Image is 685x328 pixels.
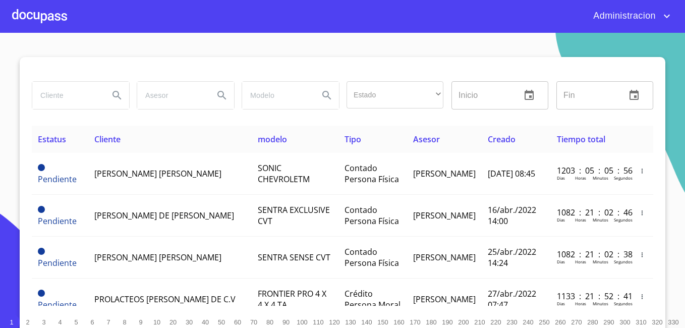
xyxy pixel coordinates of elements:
p: 1082 : 21 : 02 : 38 [557,249,625,260]
span: 220 [490,318,501,326]
span: Pendiente [38,206,45,213]
span: 120 [329,318,339,326]
span: Pendiente [38,164,45,171]
span: 10 [153,318,160,326]
span: 70 [250,318,257,326]
p: Horas [575,301,586,306]
span: [PERSON_NAME] [413,252,476,263]
p: Segundos [614,217,633,223]
span: 130 [345,318,356,326]
span: Tiempo total [557,134,605,145]
span: 270 [571,318,582,326]
span: 50 [218,318,225,326]
span: Pendiente [38,248,45,255]
span: 140 [361,318,372,326]
p: Dias [557,259,565,264]
p: Minutos [593,217,608,223]
span: Cliente [94,134,121,145]
span: 8 [123,318,126,326]
span: 40 [202,318,209,326]
span: SONIC CHEVROLETM [258,162,310,185]
span: Tipo [345,134,361,145]
p: Horas [575,217,586,223]
span: 230 [506,318,517,326]
span: Contado Persona Física [345,246,399,268]
p: Minutos [593,301,608,306]
span: 210 [474,318,485,326]
span: modelo [258,134,287,145]
p: Segundos [614,175,633,181]
span: 60 [234,318,241,326]
input: search [32,82,101,109]
span: 160 [393,318,404,326]
span: [PERSON_NAME] [PERSON_NAME] [94,168,221,179]
span: 110 [313,318,323,326]
span: 3 [42,318,45,326]
span: 290 [603,318,614,326]
span: 330 [668,318,678,326]
span: 300 [619,318,630,326]
span: 200 [458,318,469,326]
span: FRONTIER PRO 4 X 4 X 4 TA [258,288,326,310]
span: 30 [186,318,193,326]
span: 9 [139,318,142,326]
p: Segundos [614,259,633,264]
span: Pendiente [38,290,45,297]
span: SENTRA EXCLUSIVE CVT [258,204,330,227]
span: 90 [282,318,290,326]
p: Horas [575,259,586,264]
button: Search [210,83,234,107]
input: search [137,82,206,109]
div: ​ [347,81,443,108]
span: 6 [90,318,94,326]
span: 16/abr./2022 14:00 [488,204,536,227]
p: 1133 : 21 : 52 : 41 [557,291,625,302]
span: [PERSON_NAME] [PERSON_NAME] [94,252,221,263]
span: Asesor [413,134,440,145]
p: 1082 : 21 : 02 : 46 [557,207,625,218]
span: Creado [488,134,516,145]
span: 310 [636,318,646,326]
span: PROLACTEOS [PERSON_NAME] DE C.V [94,294,236,305]
span: 150 [377,318,388,326]
span: Pendiente [38,174,77,185]
span: [PERSON_NAME] [413,294,476,305]
span: Crédito Persona Moral [345,288,401,310]
span: Contado Persona Física [345,204,399,227]
span: [PERSON_NAME] [413,210,476,221]
span: 100 [297,318,307,326]
p: Minutos [593,259,608,264]
span: 25/abr./2022 14:24 [488,246,536,268]
span: Pendiente [38,257,77,268]
span: 240 [523,318,533,326]
p: Dias [557,217,565,223]
span: 260 [555,318,565,326]
span: 2 [26,318,29,326]
span: Pendiente [38,215,77,227]
p: 1203 : 05 : 05 : 56 [557,165,625,176]
span: 7 [106,318,110,326]
span: 280 [587,318,598,326]
span: 170 [410,318,420,326]
p: Dias [557,301,565,306]
span: [PERSON_NAME] DE [PERSON_NAME] [94,210,234,221]
span: 190 [442,318,452,326]
p: Segundos [614,301,633,306]
p: Horas [575,175,586,181]
span: Administracion [586,8,661,24]
span: Contado Persona Física [345,162,399,185]
button: Search [105,83,129,107]
span: 20 [169,318,177,326]
span: 250 [539,318,549,326]
p: Dias [557,175,565,181]
span: 1 [10,318,13,326]
span: 4 [58,318,62,326]
span: Estatus [38,134,66,145]
span: 27/abr./2022 07:47 [488,288,536,310]
span: 80 [266,318,273,326]
span: Pendiente [38,299,77,310]
span: SENTRA SENSE CVT [258,252,330,263]
span: 180 [426,318,436,326]
input: search [242,82,311,109]
button: account of current user [586,8,673,24]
